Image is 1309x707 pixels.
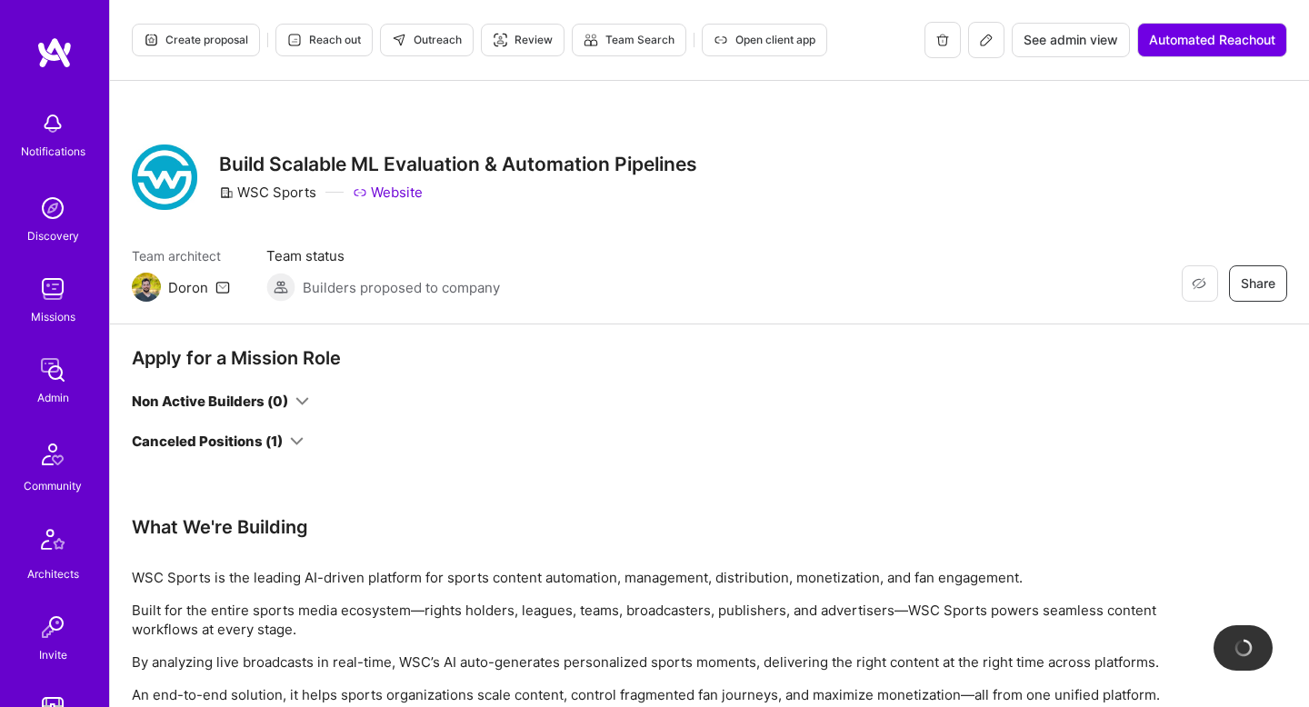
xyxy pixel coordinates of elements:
div: Admin [37,388,69,407]
div: Missions [31,307,75,326]
p: By analyzing live broadcasts in real-time, WSC’s AI auto-generates personalized sports moments, d... [132,652,1223,672]
span: Team Search [584,32,674,48]
span: Automated Reachout [1149,31,1275,49]
span: Review [493,32,553,48]
i: icon Proposal [144,33,158,47]
button: Review [481,24,565,56]
span: Outreach [392,32,462,48]
button: Automated Reachout [1137,23,1287,57]
img: Team Architect [132,273,161,302]
i: icon Mail [215,280,230,294]
i: icon ArrowDown [295,394,309,408]
img: admin teamwork [35,352,71,388]
img: Architects [31,521,75,564]
i: icon Targeter [493,33,507,47]
img: Builders proposed to company [266,273,295,302]
a: Website [353,183,423,202]
span: Team status [266,246,500,265]
p: WSC Sports is the leading AI-driven platform for sports content automation, management, distribut... [132,568,1223,587]
div: Architects [27,564,79,583]
span: Create proposal [144,32,248,48]
div: Apply for a Mission Role [132,346,961,370]
i: icon ArrowDown [290,434,304,448]
button: Create proposal [132,24,260,56]
img: bell [35,105,71,142]
button: Open client app [702,24,827,56]
img: discovery [35,190,71,226]
span: See admin view [1024,31,1118,49]
h3: Build Scalable ML Evaluation & Automation Pipelines [219,153,697,175]
div: Community [24,476,82,495]
div: Canceled Positions (1) [132,432,283,451]
span: Reach out [287,32,361,48]
span: Share [1241,274,1275,293]
img: teamwork [35,271,71,307]
button: Team Search [572,24,686,56]
div: Doron [168,278,208,297]
img: Company Logo [132,144,197,210]
div: Discovery [27,226,79,245]
img: logo [36,36,73,69]
div: What We're Building [132,515,1223,539]
span: Builders proposed to company [303,278,500,297]
i: icon EyeClosed [1192,276,1206,291]
div: WSC Sports [219,183,316,202]
button: Reach out [275,24,373,56]
img: Invite [35,609,71,645]
p: An end-to-end solution, it helps sports organizations scale content, control fragmented fan journ... [132,685,1223,704]
img: loading [1231,636,1254,660]
i: icon CompanyGray [219,185,234,200]
button: Outreach [380,24,474,56]
div: Invite [39,645,67,664]
span: Open client app [714,32,815,48]
span: Team architect [132,246,230,265]
div: Non Active Builders (0) [132,392,288,411]
button: Share [1229,265,1287,302]
button: See admin view [1012,23,1130,57]
img: Community [31,433,75,476]
div: Notifications [21,142,85,161]
p: Built for the entire sports media ecosystem—rights holders, leagues, teams, broadcasters, publish... [132,601,1223,639]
